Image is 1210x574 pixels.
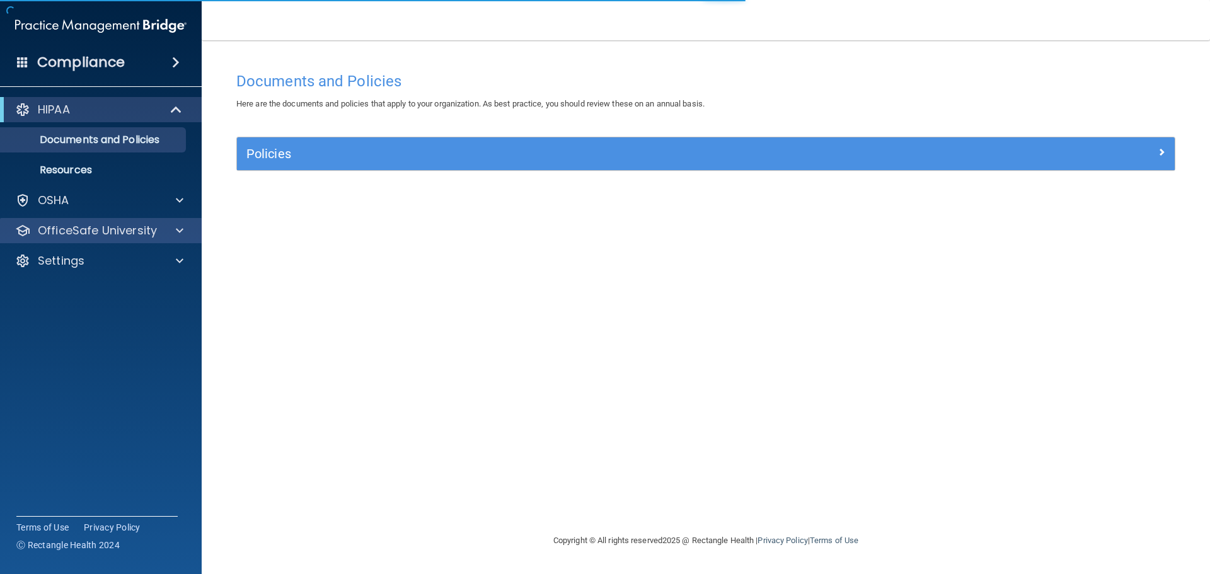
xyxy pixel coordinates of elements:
[476,520,936,561] div: Copyright © All rights reserved 2025 @ Rectangle Health | |
[38,253,84,268] p: Settings
[15,193,183,208] a: OSHA
[37,54,125,71] h4: Compliance
[15,223,183,238] a: OfficeSafe University
[236,99,705,108] span: Here are the documents and policies that apply to your organization. As best practice, you should...
[758,536,807,545] a: Privacy Policy
[16,539,120,551] span: Ⓒ Rectangle Health 2024
[38,193,69,208] p: OSHA
[38,223,157,238] p: OfficeSafe University
[15,253,183,268] a: Settings
[15,13,187,38] img: PMB logo
[84,521,141,534] a: Privacy Policy
[38,102,70,117] p: HIPAA
[246,144,1165,164] a: Policies
[16,521,69,534] a: Terms of Use
[8,134,180,146] p: Documents and Policies
[15,102,183,117] a: HIPAA
[8,164,180,176] p: Resources
[236,73,1175,89] h4: Documents and Policies
[810,536,858,545] a: Terms of Use
[246,147,931,161] h5: Policies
